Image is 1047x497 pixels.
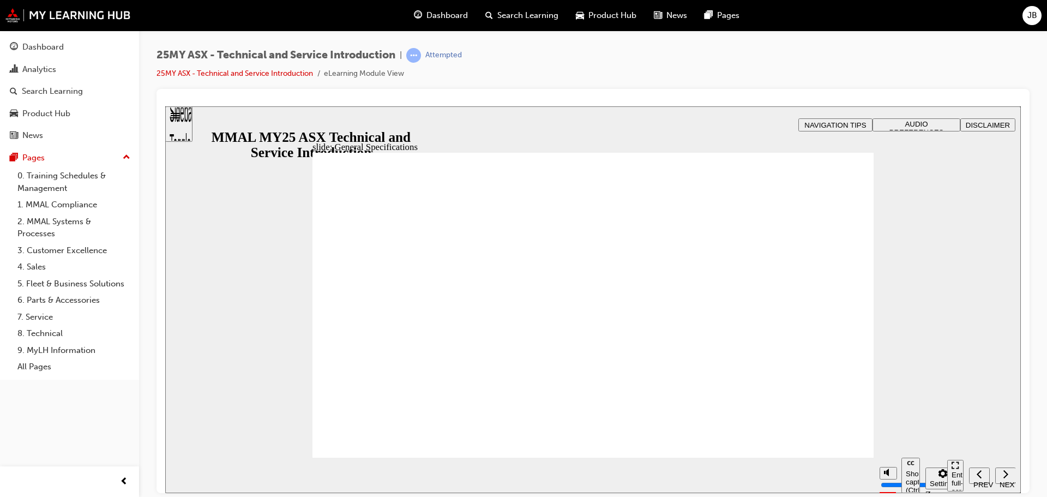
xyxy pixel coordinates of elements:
button: NAVIGATION TIPS [633,12,707,25]
li: eLearning Module View [324,68,404,80]
span: pages-icon [705,9,713,22]
nav: slide navigation [782,351,850,387]
span: guage-icon [414,9,422,22]
label: Zoom to fit [760,383,782,415]
span: car-icon [576,9,584,22]
a: 9. MyLH Information [13,342,135,359]
button: Enter full-screen (Ctrl+Alt+F) [782,354,798,385]
span: DISCLAIMER [801,15,845,23]
a: 25MY ASX - Technical and Service Introduction [157,69,313,78]
span: learningRecordVerb_ATTEMPT-icon [406,48,421,63]
div: PREV [808,374,820,382]
span: prev-icon [120,475,128,489]
span: Pages [717,9,739,22]
span: Search Learning [497,9,558,22]
a: All Pages [13,358,135,375]
button: Previous (Ctrl+Alt+Comma) [804,361,825,378]
button: Show captions (Ctrl+Alt+C) [736,351,755,387]
button: DISCLAIMER [795,12,850,25]
div: misc controls [709,351,777,387]
div: Enter full-screen (Ctrl+Alt+F) [786,364,794,397]
a: 0. Training Schedules & Management [13,167,135,196]
a: news-iconNews [645,4,696,27]
span: chart-icon [10,65,18,75]
img: mmal [5,8,131,22]
button: Pages [4,148,135,168]
a: Analytics [4,59,135,80]
a: 5. Fleet & Business Solutions [13,276,135,292]
div: Product Hub [22,107,70,120]
a: 2. MMAL Systems & Processes [13,213,135,242]
a: Dashboard [4,37,135,57]
span: 25MY ASX - Technical and Service Introduction [157,49,395,62]
input: volume [715,374,786,383]
span: news-icon [10,131,18,141]
button: Mute (Ctrl+Alt+M) [714,361,732,373]
a: car-iconProduct Hub [567,4,645,27]
button: DashboardAnalyticsSearch LearningProduct HubNews [4,35,135,148]
span: search-icon [10,87,17,97]
span: | [400,49,402,62]
span: JB [1027,9,1037,22]
div: Settings [765,373,791,381]
a: 3. Customer Excellence [13,242,135,259]
div: News [22,129,43,142]
div: Attempted [425,50,462,61]
span: up-icon [123,151,130,165]
button: Next (Ctrl+Alt+Period) [830,361,851,378]
a: 6. Parts & Accessories [13,292,135,309]
span: News [666,9,687,22]
span: AUDIO PREFERENCES [724,14,779,30]
a: pages-iconPages [696,4,748,27]
a: Product Hub [4,104,135,124]
a: 4. Sales [13,259,135,276]
span: pages-icon [10,153,18,163]
button: AUDIO PREFERENCES [707,12,795,25]
span: Dashboard [426,9,468,22]
button: JB [1022,6,1042,25]
a: 7. Service [13,309,135,326]
span: search-icon [485,9,493,22]
a: News [4,125,135,146]
button: Settings [760,361,795,383]
a: Search Learning [4,81,135,101]
span: Product Hub [588,9,636,22]
span: news-icon [654,9,662,22]
a: 8. Technical [13,325,135,342]
div: Dashboard [22,41,64,53]
div: Search Learning [22,85,83,98]
div: NEXT [834,374,846,382]
a: search-iconSearch Learning [477,4,567,27]
div: Show captions (Ctrl+Alt+C) [741,363,750,388]
a: guage-iconDashboard [405,4,477,27]
span: NAVIGATION TIPS [639,15,701,23]
div: Analytics [22,63,56,76]
span: guage-icon [10,43,18,52]
div: Pages [22,152,45,164]
span: car-icon [10,109,18,119]
a: 1. MMAL Compliance [13,196,135,213]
